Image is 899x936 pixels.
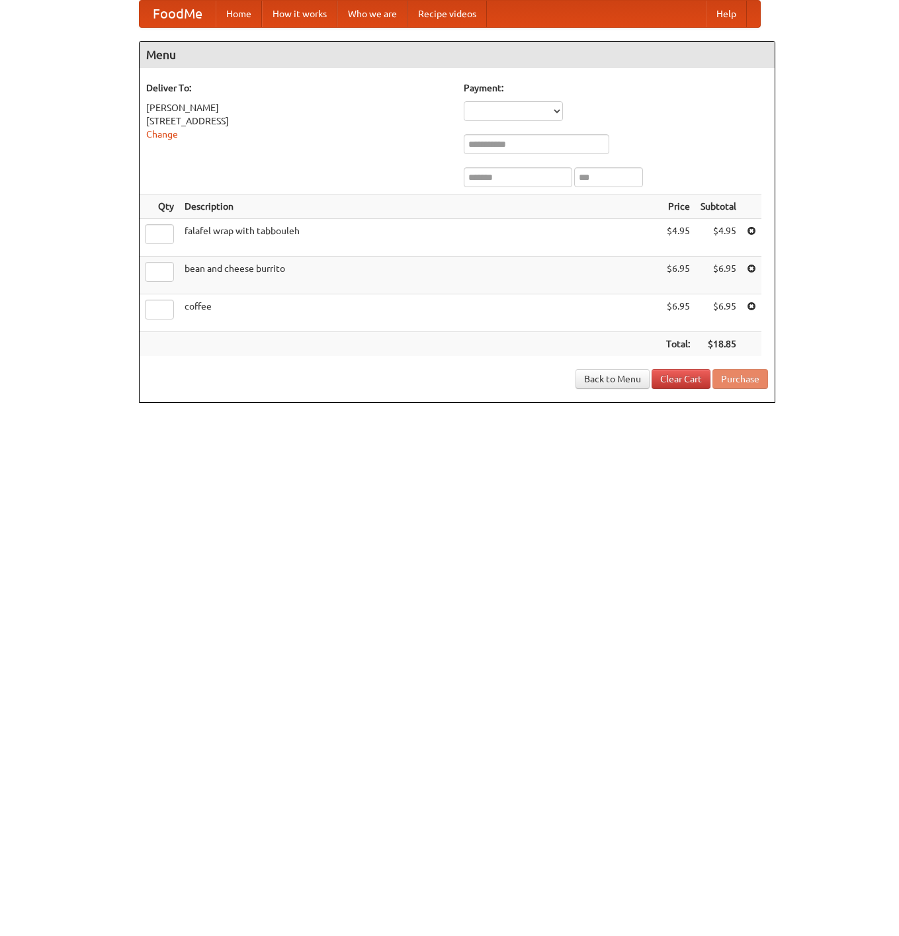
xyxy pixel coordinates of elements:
[712,369,768,389] button: Purchase
[140,42,775,68] h4: Menu
[695,194,742,219] th: Subtotal
[695,257,742,294] td: $6.95
[695,294,742,332] td: $6.95
[146,129,178,140] a: Change
[661,294,695,332] td: $6.95
[216,1,262,27] a: Home
[262,1,337,27] a: How it works
[661,332,695,357] th: Total:
[140,1,216,27] a: FoodMe
[695,219,742,257] td: $4.95
[407,1,487,27] a: Recipe videos
[179,194,661,219] th: Description
[661,194,695,219] th: Price
[179,294,661,332] td: coffee
[146,101,450,114] div: [PERSON_NAME]
[146,81,450,95] h5: Deliver To:
[652,369,710,389] a: Clear Cart
[179,219,661,257] td: falafel wrap with tabbouleh
[661,219,695,257] td: $4.95
[576,369,650,389] a: Back to Menu
[464,81,768,95] h5: Payment:
[179,257,661,294] td: bean and cheese burrito
[146,114,450,128] div: [STREET_ADDRESS]
[695,332,742,357] th: $18.85
[706,1,747,27] a: Help
[661,257,695,294] td: $6.95
[337,1,407,27] a: Who we are
[140,194,179,219] th: Qty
